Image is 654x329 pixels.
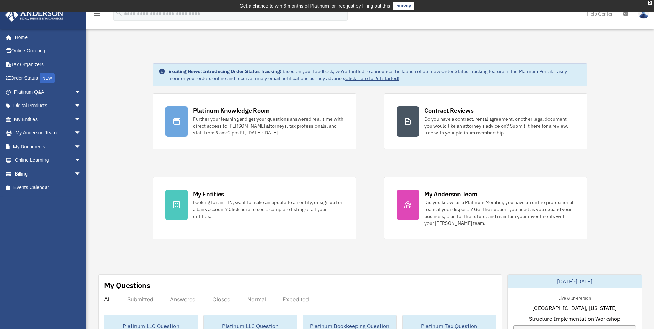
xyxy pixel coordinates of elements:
a: My Entities Looking for an EIN, want to make an update to an entity, or sign up for a bank accoun... [153,177,356,239]
span: arrow_drop_down [74,85,88,99]
div: My Questions [104,280,150,290]
a: Click Here to get started! [345,75,399,81]
a: menu [93,12,101,18]
div: My Entities [193,190,224,198]
span: [GEOGRAPHIC_DATA], [US_STATE] [532,304,617,312]
div: close [648,1,652,5]
a: My Documentsarrow_drop_down [5,140,91,153]
div: Platinum Knowledge Room [193,106,270,115]
div: NEW [40,73,55,83]
a: My Entitiesarrow_drop_down [5,112,91,126]
span: arrow_drop_down [74,140,88,154]
a: Billingarrow_drop_down [5,167,91,181]
strong: Exciting News: Introducing Order Status Tracking! [168,68,281,74]
div: Live & In-Person [553,294,596,301]
div: Do you have a contract, rental agreement, or other legal document you would like an attorney's ad... [424,116,575,136]
div: [DATE]-[DATE] [508,275,642,288]
div: Expedited [283,296,309,303]
a: Platinum Knowledge Room Further your learning and get your questions answered real-time with dire... [153,93,356,149]
img: Anderson Advisors Platinum Portal [3,8,66,22]
a: survey [393,2,414,10]
div: Get a chance to win 6 months of Platinum for free just by filling out this [240,2,390,10]
span: arrow_drop_down [74,99,88,113]
a: Platinum Q&Aarrow_drop_down [5,85,91,99]
a: Online Ordering [5,44,91,58]
img: User Pic [638,9,649,19]
div: Further your learning and get your questions answered real-time with direct access to [PERSON_NAM... [193,116,344,136]
div: My Anderson Team [424,190,477,198]
a: My Anderson Teamarrow_drop_down [5,126,91,140]
div: Contract Reviews [424,106,474,115]
div: All [104,296,111,303]
a: Digital Productsarrow_drop_down [5,99,91,113]
span: Structure Implementation Workshop [529,315,620,323]
div: Based on your feedback, we're thrilled to announce the launch of our new Order Status Tracking fe... [168,68,582,82]
a: Order StatusNEW [5,71,91,86]
span: arrow_drop_down [74,167,88,181]
span: arrow_drop_down [74,153,88,168]
a: Contract Reviews Do you have a contract, rental agreement, or other legal document you would like... [384,93,588,149]
a: My Anderson Team Did you know, as a Platinum Member, you have an entire professional team at your... [384,177,588,239]
div: Closed [212,296,231,303]
i: menu [93,10,101,18]
a: Tax Organizers [5,58,91,71]
a: Home [5,30,88,44]
span: arrow_drop_down [74,112,88,127]
div: Submitted [127,296,153,303]
div: Normal [247,296,266,303]
div: Did you know, as a Platinum Member, you have an entire professional team at your disposal? Get th... [424,199,575,227]
div: Answered [170,296,196,303]
div: Looking for an EIN, want to make an update to an entity, or sign up for a bank account? Click her... [193,199,344,220]
a: Online Learningarrow_drop_down [5,153,91,167]
a: Events Calendar [5,181,91,195]
span: arrow_drop_down [74,126,88,140]
i: search [115,9,123,17]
